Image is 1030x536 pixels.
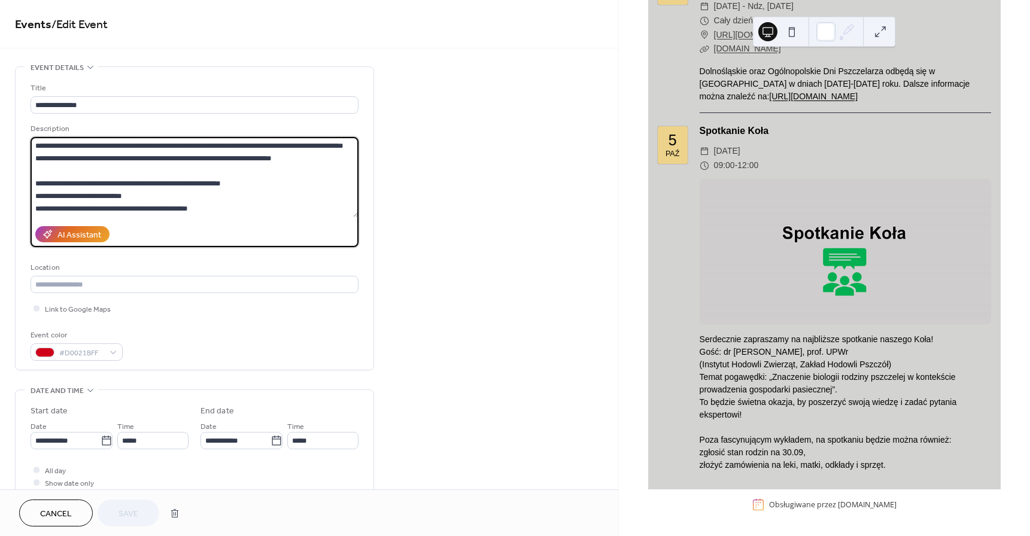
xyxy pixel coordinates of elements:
[714,159,735,173] span: 09:00
[51,13,108,36] span: / Edit Event
[666,150,679,158] div: paź
[700,42,709,56] div: ​
[669,133,677,148] div: 5
[769,500,897,510] div: Obsługiwane przez
[31,329,120,342] div: Event color
[45,477,94,490] span: Show date only
[31,123,356,135] div: Description
[287,421,304,433] span: Time
[31,62,84,74] span: Event details
[200,421,217,433] span: Date
[714,144,740,159] span: [DATE]
[700,65,991,103] div: Dolnośląskie oraz Ogólnopolskie Dni Pszczelarza odbędą się w [GEOGRAPHIC_DATA] w dniach [DATE]-[D...
[700,14,709,28] div: ​
[45,465,66,477] span: All day
[769,92,858,101] a: [URL][DOMAIN_NAME]
[31,421,47,433] span: Date
[19,500,93,526] button: Cancel
[714,28,803,42] a: [URL][DOMAIN_NAME]
[45,303,111,316] span: Link to Google Maps
[735,159,738,173] span: -
[40,508,72,520] span: Cancel
[700,144,709,159] div: ​
[737,159,758,173] span: 12:00
[838,500,897,510] a: [DOMAIN_NAME]
[59,347,104,360] span: #D0021BFF
[200,405,234,418] div: End date
[31,385,84,397] span: Date and time
[35,226,110,242] button: AI Assistant
[700,124,991,138] div: Spotkanie Koła
[57,229,101,242] div: AI Assistant
[31,261,356,274] div: Location
[714,44,781,53] a: [DOMAIN_NAME]
[700,159,709,173] div: ​
[714,14,753,28] span: Cały dzień
[31,405,68,418] div: Start date
[117,421,134,433] span: Time
[15,13,51,36] a: Events
[31,82,356,95] div: Title
[700,333,991,471] div: Serdecznie zapraszamy na najbliższe spotkanie naszego Koła! Gość: dr [PERSON_NAME], prof. UPWr (I...
[700,28,709,42] div: ​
